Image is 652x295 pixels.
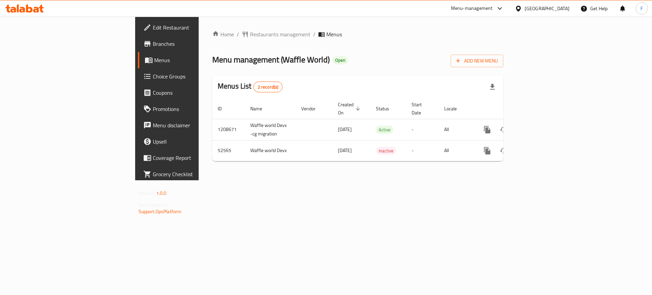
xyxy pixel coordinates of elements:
[138,166,244,182] a: Grocery Checklist
[138,36,244,52] a: Branches
[153,105,239,113] span: Promotions
[376,126,393,134] span: Active
[153,23,239,32] span: Edit Restaurant
[406,140,439,161] td: -
[138,85,244,101] a: Coupons
[412,100,431,117] span: Start Date
[301,105,324,113] span: Vendor
[338,100,362,117] span: Created On
[242,30,310,38] a: Restaurants management
[138,133,244,150] a: Upsell
[253,81,283,92] div: Total records count
[332,56,348,64] div: Open
[138,101,244,117] a: Promotions
[139,200,170,209] span: Get support on:
[138,68,244,85] a: Choice Groups
[250,105,271,113] span: Name
[479,143,495,159] button: more
[451,4,493,13] div: Menu-management
[212,98,550,161] table: enhanced table
[138,150,244,166] a: Coverage Report
[139,207,182,216] a: Support.OpsPlatform
[153,137,239,146] span: Upsell
[212,30,503,38] nav: breadcrumb
[153,121,239,129] span: Menu disclaimer
[495,143,512,159] button: Change Status
[139,189,155,198] span: Version:
[250,30,310,38] span: Restaurants management
[153,154,239,162] span: Coverage Report
[254,84,283,90] span: 2 record(s)
[640,5,643,12] span: F
[451,55,503,67] button: Add New Menu
[138,19,244,36] a: Edit Restaurant
[153,170,239,178] span: Grocery Checklist
[153,72,239,80] span: Choice Groups
[218,105,231,113] span: ID
[484,79,501,95] div: Export file
[525,5,569,12] div: [GEOGRAPHIC_DATA]
[245,140,296,161] td: Waffle world Devx
[245,119,296,140] td: Waffle world Devx -cg migration
[313,30,315,38] li: /
[479,122,495,138] button: more
[338,125,352,134] span: [DATE]
[332,57,348,63] span: Open
[138,117,244,133] a: Menu disclaimer
[406,119,439,140] td: -
[154,56,239,64] span: Menus
[138,52,244,68] a: Menus
[326,30,342,38] span: Menus
[156,189,167,198] span: 1.0.0
[439,140,474,161] td: All
[376,147,396,155] span: Inactive
[456,57,498,65] span: Add New Menu
[153,40,239,48] span: Branches
[474,98,550,119] th: Actions
[444,105,466,113] span: Locale
[439,119,474,140] td: All
[338,146,352,155] span: [DATE]
[153,89,239,97] span: Coupons
[218,81,283,92] h2: Menus List
[495,122,512,138] button: Change Status
[212,52,330,67] span: Menu management ( Waffle World )
[376,105,398,113] span: Status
